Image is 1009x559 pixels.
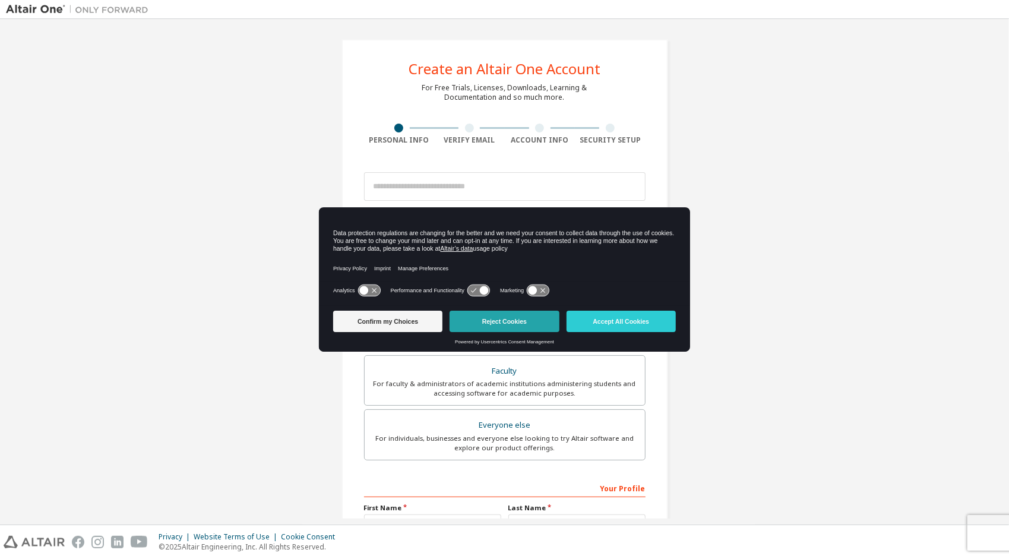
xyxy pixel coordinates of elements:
[281,532,342,542] div: Cookie Consent
[434,135,505,145] div: Verify Email
[159,542,342,552] p: © 2025 Altair Engineering, Inc. All Rights Reserved.
[194,532,281,542] div: Website Terms of Use
[364,135,435,145] div: Personal Info
[505,135,575,145] div: Account Info
[372,417,638,434] div: Everyone else
[372,379,638,398] div: For faculty & administrators of academic institutions administering students and accessing softwa...
[364,503,501,513] label: First Name
[372,363,638,380] div: Faculty
[131,536,148,548] img: youtube.svg
[575,135,646,145] div: Security Setup
[91,536,104,548] img: instagram.svg
[4,536,65,548] img: altair_logo.svg
[409,62,600,76] div: Create an Altair One Account
[364,478,646,497] div: Your Profile
[372,434,638,453] div: For individuals, businesses and everyone else looking to try Altair software and explore our prod...
[6,4,154,15] img: Altair One
[111,536,124,548] img: linkedin.svg
[422,83,587,102] div: For Free Trials, Licenses, Downloads, Learning & Documentation and so much more.
[159,532,194,542] div: Privacy
[508,503,646,513] label: Last Name
[72,536,84,548] img: facebook.svg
